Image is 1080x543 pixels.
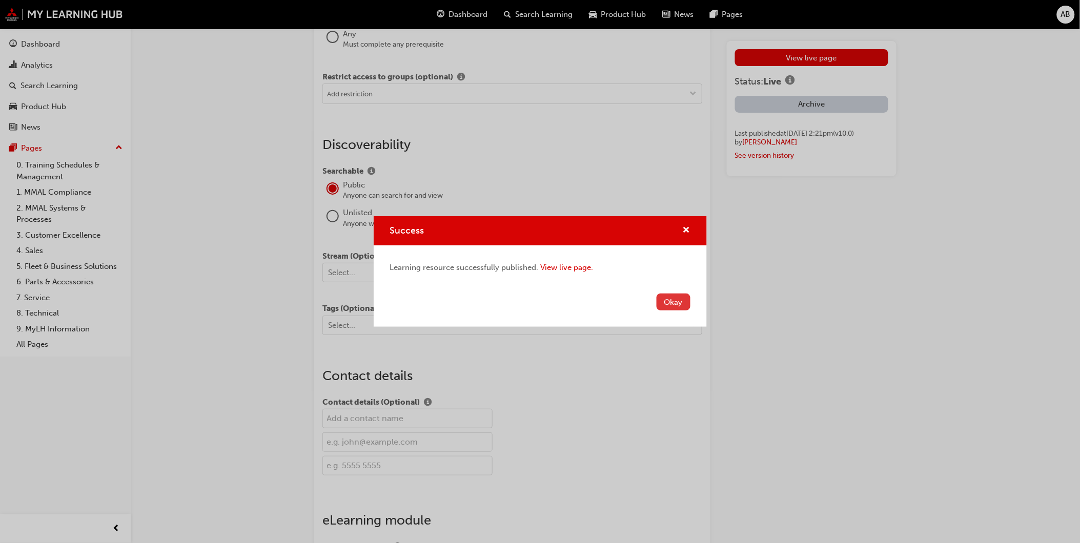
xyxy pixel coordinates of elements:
div: Success [374,216,707,327]
span: cross-icon [683,226,690,236]
button: cross-icon [683,224,690,237]
button: Okay [657,294,690,310]
span: Success [390,225,424,236]
a: View live page. [541,263,594,272]
div: Learning resource successfully published. [390,262,690,274]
